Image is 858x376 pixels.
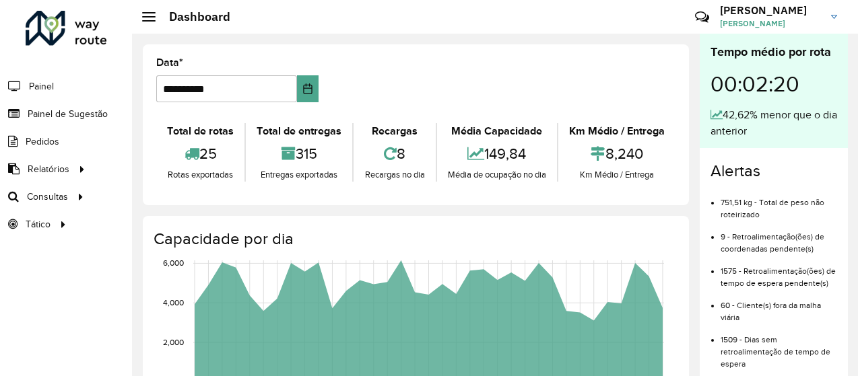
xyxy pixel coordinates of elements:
[711,61,837,107] div: 00:02:20
[163,298,184,307] text: 4,000
[562,168,672,182] div: Km Médio / Entrega
[156,9,230,24] h2: Dashboard
[160,139,241,168] div: 25
[249,168,349,182] div: Entregas exportadas
[711,43,837,61] div: Tempo médio por rota
[297,75,319,102] button: Choose Date
[160,168,241,182] div: Rotas exportadas
[28,107,108,121] span: Painel de Sugestão
[357,168,432,182] div: Recargas no dia
[721,255,837,289] li: 1575 - Retroalimentação(ões) de tempo de espera pendente(s)
[357,139,432,168] div: 8
[27,190,68,204] span: Consultas
[26,135,59,149] span: Pedidos
[156,54,183,71] label: Data
[163,259,184,268] text: 6,000
[28,162,69,176] span: Relatórios
[711,107,837,139] div: 42,62% menor que o dia anterior
[249,139,349,168] div: 315
[26,217,51,231] span: Tático
[163,338,184,346] text: 2,000
[154,229,675,249] h4: Capacidade por dia
[357,123,432,139] div: Recargas
[440,139,554,168] div: 149,84
[721,289,837,324] li: 60 - Cliente(s) fora da malha viária
[562,123,672,139] div: Km Médio / Entrega
[720,17,821,30] span: [PERSON_NAME]
[721,186,837,221] li: 751,51 kg - Total de peso não roteirizado
[688,3,717,32] a: Contato Rápido
[562,139,672,168] div: 8,240
[721,324,837,370] li: 1509 - Dias sem retroalimentação de tempo de espera
[249,123,349,139] div: Total de entregas
[440,168,554,182] div: Média de ocupação no dia
[29,79,54,93] span: Painel
[440,123,554,139] div: Média Capacidade
[160,123,241,139] div: Total de rotas
[721,221,837,255] li: 9 - Retroalimentação(ões) de coordenadas pendente(s)
[720,4,821,17] h3: [PERSON_NAME]
[711,161,837,181] h4: Alertas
